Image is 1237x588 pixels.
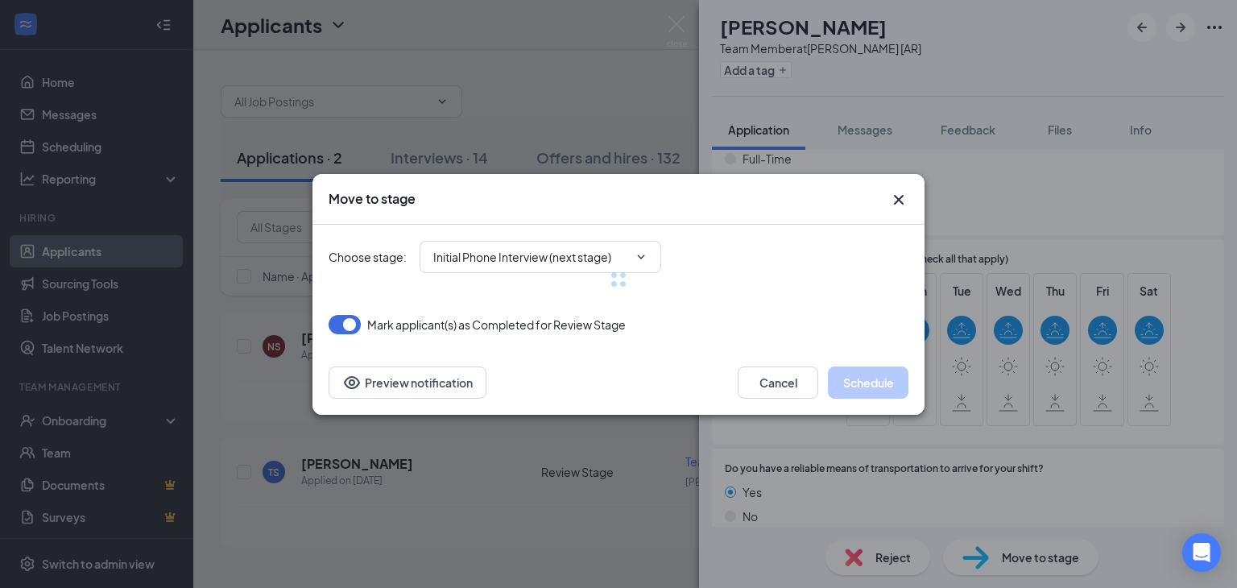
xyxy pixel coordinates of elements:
[342,373,362,392] svg: Eye
[738,366,818,399] button: Cancel
[329,366,486,399] button: Preview notificationEye
[889,190,908,209] button: Close
[329,190,416,208] h3: Move to stage
[1182,533,1221,572] div: Open Intercom Messenger
[889,190,908,209] svg: Cross
[828,366,908,399] button: Schedule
